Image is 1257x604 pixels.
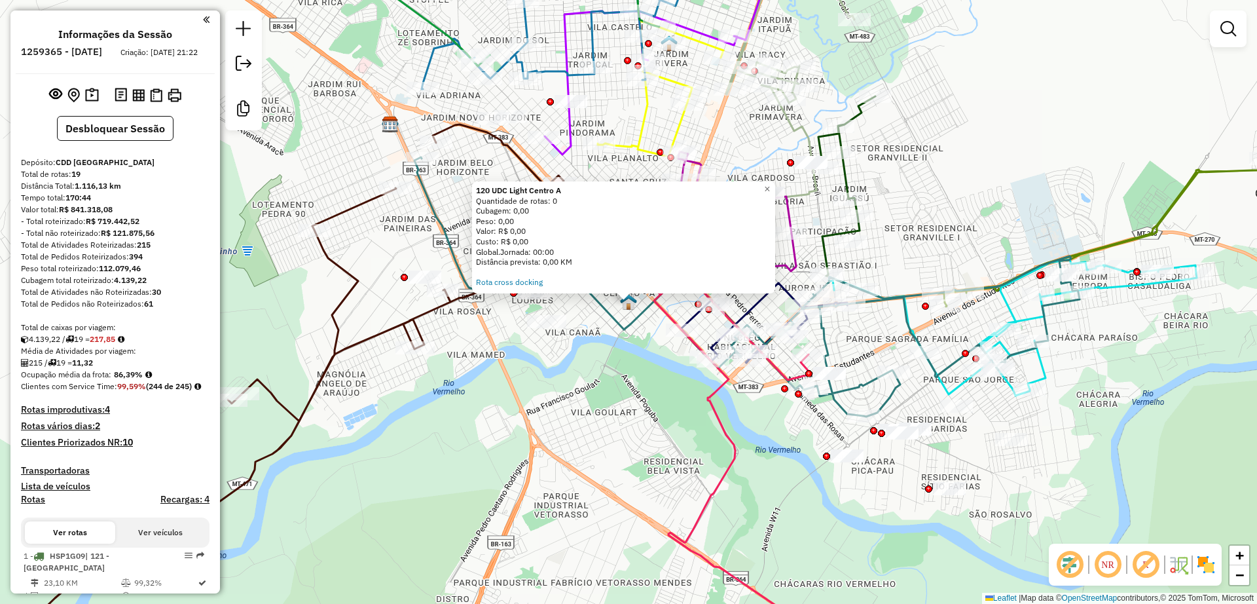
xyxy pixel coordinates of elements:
[764,183,770,195] span: ×
[1168,554,1189,575] img: Fluxo de ruas
[86,216,139,226] strong: R$ 719.442,52
[59,204,113,214] strong: R$ 841.318,08
[518,286,551,299] div: Atividade não roteirizada - KELBER WILTON LEMOS
[831,449,864,462] div: Atividade não roteirizada - HERMES MEDEIROS RODR
[198,579,206,587] i: Rota otimizada
[115,521,206,544] button: Ver veículos
[114,275,147,285] strong: 4.139,22
[21,357,209,369] div: 215 / 19 =
[21,239,209,251] div: Total de Atividades Roteirizadas:
[1235,547,1244,563] span: +
[494,110,527,123] div: Atividade não roteirizada - CONVENIENCIA DA BINA
[112,85,130,105] button: Logs desbloquear sessão
[21,335,29,343] i: Cubagem total roteirizado
[194,383,201,390] em: Rotas cross docking consideradas
[24,551,109,573] span: | 121 - [GEOGRAPHIC_DATA]
[24,551,109,573] span: 1 -
[152,287,161,297] strong: 30
[230,50,257,80] a: Exportar sessão
[1054,549,1085,580] span: Exibir deslocamento
[134,576,197,590] td: 99,32%
[24,590,30,603] td: /
[21,345,209,357] div: Média de Atividades por viagem:
[118,335,124,343] i: Meta Caixas/viagem: 222,69 Diferença: -4,84
[21,227,209,239] div: - Total não roteirizado:
[21,369,111,379] span: Ocupação média da frota:
[31,579,39,587] i: Distância Total
[21,168,209,180] div: Total de rotas:
[749,180,766,197] img: WCL Vila Cardoso
[147,86,165,105] button: Visualizar Romaneio
[58,28,172,41] h4: Informações da Sessão
[145,371,152,379] em: Média calculada utilizando a maior ocupação (%Peso ou %Cubagem) de cada rota da sessão. Rotas cro...
[122,436,133,448] strong: 10
[203,12,209,27] a: Clique aqui para minimizar o painel
[31,592,39,600] i: Total de Atividades
[71,169,81,179] strong: 19
[1235,567,1244,583] span: −
[56,157,155,167] strong: CDD [GEOGRAPHIC_DATA]
[21,421,209,432] h4: Rotas vários dias:
[476,196,771,206] div: Quantidade de rotas: 0
[65,193,91,202] strong: 170:44
[115,47,203,58] div: Criação: [DATE] 21:22
[21,322,209,333] div: Total de caixas por viagem:
[57,116,173,141] button: Desbloquear Sessão
[933,482,966,495] div: Atividade não roteirizada - ALESSANDRO LACERDA D
[476,236,771,247] div: Custo: R$ 0,00
[21,465,209,476] h4: Transportadoras
[134,590,197,603] td: 93,05%
[21,286,209,298] div: Total de Atividades não Roteirizadas:
[21,437,209,448] h4: Clientes Priorizados NR:
[476,257,771,267] div: Distância prevista: 0,00 KM
[21,274,209,286] div: Cubagem total roteirizado:
[65,335,74,343] i: Total de rotas
[878,424,911,437] div: Atividade não roteirizada - MERCADO MASTER LTDA
[121,579,131,587] i: % de utilização do peso
[95,420,100,432] strong: 2
[117,381,146,391] strong: 99,59%
[21,46,102,58] h6: 1259365 - [DATE]
[25,521,115,544] button: Ver rotas
[105,404,110,415] strong: 4
[759,181,775,197] a: Close popup
[940,400,973,413] div: Atividade não roteirizada - 60.982.443 FABIO FERREIRA DA SILVA
[21,481,209,492] h4: Lista de veículos
[90,334,115,344] strong: 217,85
[46,85,65,105] button: Exibir sessão original
[835,235,867,248] div: Atividade não roteirizada - MANOEL MESSIAS SANTA
[137,240,151,250] strong: 215
[1019,594,1021,603] span: |
[886,426,919,440] div: Atividade não roteirizada - MERCADO AZALEIA
[1215,16,1241,42] a: Exibir filtros
[160,494,209,505] h4: Recargas: 4
[21,494,45,505] a: Rotas
[144,299,153,309] strong: 61
[48,359,56,367] i: Total de rotas
[1092,549,1123,580] span: Ocultar NR
[21,216,209,227] div: - Total roteirizado:
[230,16,257,45] a: Nova sessão e pesquisa
[165,86,184,105] button: Imprimir Rotas
[65,85,82,105] button: Centralizar mapa no depósito ou ponto de apoio
[620,293,637,311] img: 120 UDC Light Centro A
[1230,565,1249,585] a: Zoom out
[995,433,1028,446] div: Atividade não roteirizada - MERCADO PULKOSKI
[1062,594,1118,603] a: OpenStreetMap
[476,277,543,287] a: Rota cross docking
[130,86,147,104] button: Visualizar relatório de Roteirização
[43,576,120,590] td: 23,10 KM
[716,329,749,342] div: Atividade não roteirizada - FM SUPERMERCADO LTDA
[21,180,209,192] div: Distância Total:
[795,156,828,169] div: Atividade não roteirizada - GLEYCE GOMES MENDES
[21,192,209,204] div: Tempo total:
[99,263,141,273] strong: 112.079,46
[813,367,846,380] div: Atividade não roteirizada - BRAMBILA SUPERMERCAD
[21,157,209,168] div: Depósito:
[1130,549,1161,580] span: Exibir rótulo
[1230,546,1249,565] a: Zoom in
[21,204,209,216] div: Valor total:
[230,96,257,125] a: Criar modelo
[476,185,561,195] strong: 120 UDC Light Centro A
[21,333,209,345] div: 4.139,22 / 19 =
